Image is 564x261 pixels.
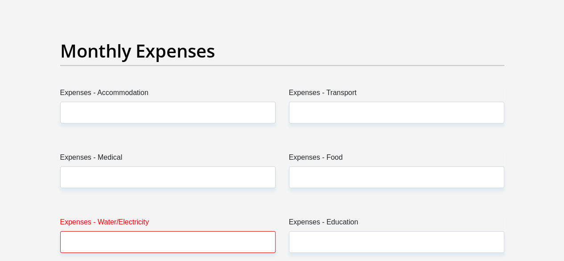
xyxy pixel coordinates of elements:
[60,231,276,253] input: Expenses - Water/Electricity
[60,217,276,231] label: Expenses - Water/Electricity
[289,166,504,188] input: Expenses - Food
[289,102,504,124] input: Expenses - Transport
[289,231,504,253] input: Expenses - Education
[60,152,276,166] label: Expenses - Medical
[289,87,504,102] label: Expenses - Transport
[289,217,504,231] label: Expenses - Education
[60,166,276,188] input: Expenses - Medical
[289,152,504,166] label: Expenses - Food
[60,87,276,102] label: Expenses - Accommodation
[60,102,276,124] input: Expenses - Accommodation
[60,40,504,62] h2: Monthly Expenses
